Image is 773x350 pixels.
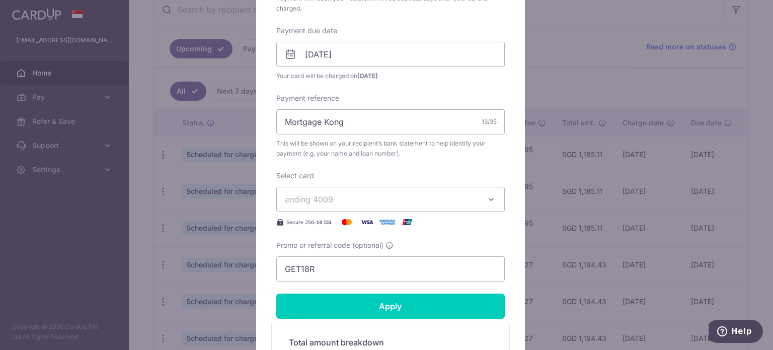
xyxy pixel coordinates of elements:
h5: Total amount breakdown [289,336,492,348]
label: Payment reference [276,93,339,103]
label: Payment due date [276,26,337,36]
img: UnionPay [397,216,417,228]
img: American Express [377,216,397,228]
span: ending 4009 [285,194,333,204]
div: 13/35 [482,117,497,127]
input: DD / MM / YYYY [276,42,505,67]
img: Mastercard [337,216,357,228]
span: Secure 256-bit SSL [286,218,333,226]
span: Your card will be charged on [276,71,505,81]
input: Apply [276,294,505,319]
iframe: Opens a widget where you can find more information [709,320,763,345]
img: Visa [357,216,377,228]
span: [DATE] [357,72,378,80]
span: Promo or referral code (optional) [276,240,383,250]
button: ending 4009 [276,187,505,212]
span: This will be shown on your recipient’s bank statement to help identify your payment (e.g. your na... [276,138,505,159]
label: Select card [276,171,314,181]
